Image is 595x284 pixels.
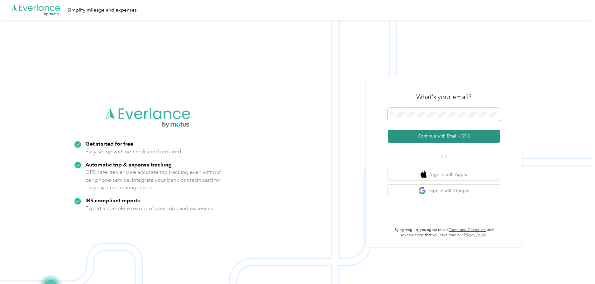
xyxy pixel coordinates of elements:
[85,168,221,191] p: GPS satellites ensure accurate trip tracking even without cell phone service. Integrate your bank...
[67,6,137,14] div: Simplify mileage and expenses
[449,228,486,232] a: Terms and Conditions
[388,168,500,181] button: apple logoSign in with Apple
[85,140,133,147] strong: Get started for free
[85,197,140,204] strong: IRS compliant reports
[464,233,486,238] a: Privacy Policy
[416,93,472,101] h3: What's your email?
[85,205,214,212] p: Export a complete record of your trips and expenses.
[85,161,172,168] strong: Automatic trip & expense tracking
[433,153,455,160] span: OR
[418,187,426,195] img: google logo
[85,148,181,156] p: Easy set up with no credit card required
[388,227,500,238] p: By signing up, you agree to our and acknowledge that you have read our .
[421,171,427,178] img: apple logo
[388,185,500,197] button: google logoSign in with Google
[388,130,500,143] button: Continue with Email / SSO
